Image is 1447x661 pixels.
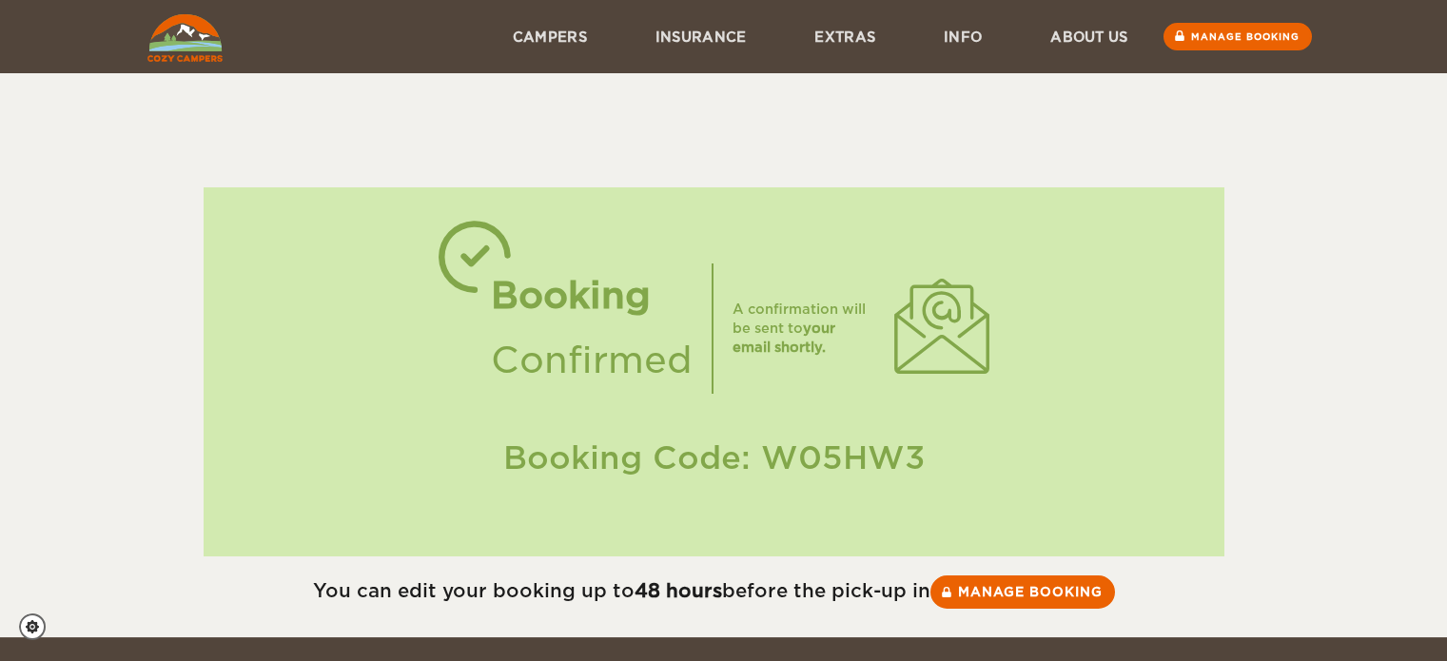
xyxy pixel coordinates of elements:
img: Cozy Campers [147,14,223,62]
a: Manage booking [930,575,1115,609]
div: Booking [491,263,693,328]
strong: 48 hours [635,579,722,602]
div: You can edit your booking up to before the pick-up in [147,575,1281,609]
a: Manage booking [1163,23,1312,50]
a: Cookie settings [19,613,58,640]
div: A confirmation will be sent to [733,300,875,357]
div: Booking Code: W05HW3 [223,436,1205,480]
div: Confirmed [491,328,693,393]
